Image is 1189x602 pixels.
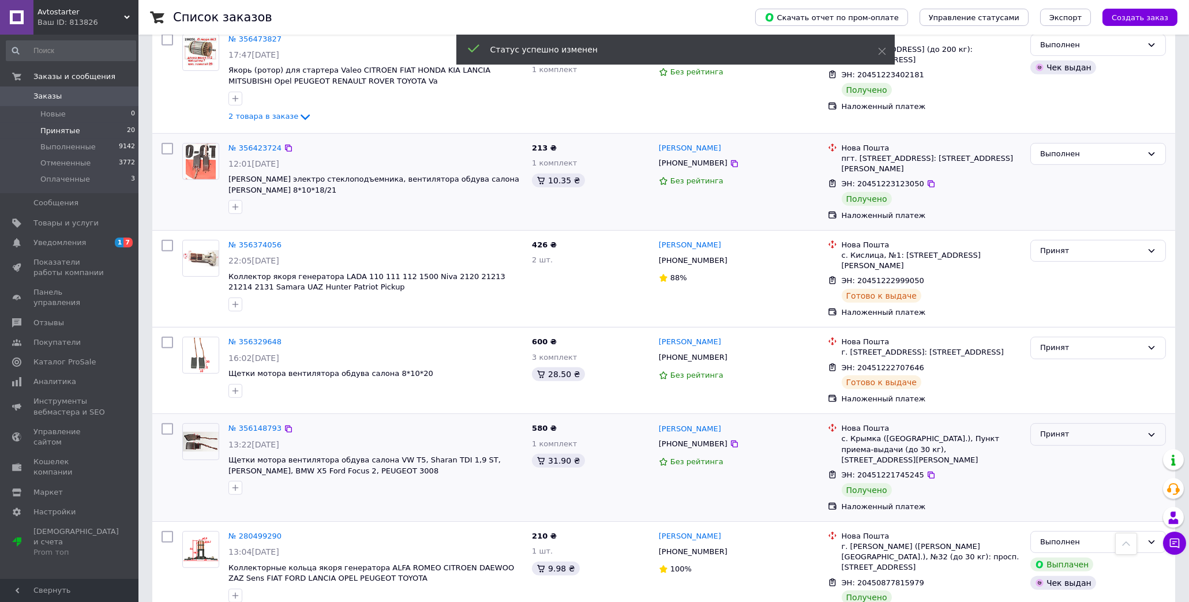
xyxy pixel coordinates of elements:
span: Принятые [40,126,80,136]
span: 1 [115,238,124,247]
span: Уведомления [33,238,86,248]
input: Поиск [6,40,136,61]
div: Нова Пошта [842,337,1021,347]
span: 1 комплект [532,439,577,448]
span: [PHONE_NUMBER] [659,547,727,556]
div: Выплачен [1030,558,1093,571]
span: 213 ₴ [532,144,557,152]
div: Нова Пошта [842,143,1021,153]
img: Фото товару [183,250,219,267]
span: Покупатели [33,337,81,348]
a: [PERSON_NAME] [659,143,721,154]
span: 13:22[DATE] [228,440,279,449]
div: Наложенный платеж [842,394,1021,404]
div: Получено [842,483,892,497]
span: Каталог ProSale [33,357,96,367]
a: Щетки мотора вентилятора обдува салона VW T5, Sharan TDI 1,9 ST, [PERSON_NAME], BMW X5 Ford Focus... [228,456,501,475]
div: Prom топ [33,547,119,558]
span: Без рейтинга [670,67,723,76]
div: Наложенный платеж [842,502,1021,512]
span: Оплаченные [40,174,90,185]
span: 1 шт. [532,547,553,555]
span: ЭН: 20451221745245 [842,471,924,479]
div: Готово к выдаче [842,375,921,389]
div: 31.90 ₴ [532,454,584,468]
span: ЭН: 20451223123050 [842,179,924,188]
button: Управление статусами [920,9,1029,26]
span: Товары и услуги [33,218,99,228]
span: 580 ₴ [532,424,557,432]
span: 2 товара в заказе [228,112,298,121]
a: Щетки мотора вентилятора обдува салона 8*10*20 [228,369,433,378]
span: ЭН: 20450877815979 [842,578,924,587]
span: [PHONE_NUMBER] [659,353,727,362]
span: Новые [40,109,66,119]
span: [DEMOGRAPHIC_DATA] и счета [33,526,119,558]
div: Принят [1040,245,1142,257]
span: 7 [123,238,133,247]
img: Фото товару [186,144,215,179]
div: пгт. [STREET_ADDRESS]: [STREET_ADDRESS][PERSON_NAME] [842,153,1021,174]
div: 28.50 ₴ [532,367,584,381]
span: ЭН: 20451222999050 [842,276,924,285]
span: Отзывы [33,318,64,328]
div: Наложенный платеж [842,307,1021,318]
span: 9142 [119,142,135,152]
div: Выполнен [1040,39,1142,51]
span: 3772 [119,158,135,168]
a: № 356374056 [228,240,282,249]
span: ЭН: 20451222707646 [842,363,924,372]
a: [PERSON_NAME] электро стеклоподъемника, вентилятора обдува салона [PERSON_NAME] 8*10*18/21 [228,175,519,194]
span: Без рейтинга [670,371,723,379]
a: № 356148793 [228,424,282,432]
div: Нова Пошта [842,423,1021,434]
img: Фото товару [183,37,219,68]
div: Получено [842,192,892,206]
div: 9.98 ₴ [532,562,579,575]
a: Фото товару [182,240,219,277]
span: 2 шт. [532,255,553,264]
div: Статус успешно изменен [490,44,849,55]
span: Заказы [33,91,62,101]
span: 1 комплект [532,65,577,74]
span: Создать заказ [1112,13,1168,22]
span: Выполненные [40,142,96,152]
span: 3 комплект [532,353,577,362]
h1: Список заказов [173,10,272,24]
div: Чек выдан [1030,576,1096,590]
div: Выполнен [1040,148,1142,160]
span: 600 ₴ [532,337,557,346]
span: 13:04[DATE] [228,547,279,556]
div: с. Крымка ([GEOGRAPHIC_DATA].), Пункт приема-выдачи (до 30 кг), [STREET_ADDRESS][PERSON_NAME] [842,434,1021,465]
span: 0 [131,109,135,119]
div: г. [STREET_ADDRESS] (до 200 кг): [STREET_ADDRESS] [842,44,1021,65]
img: Фото товару [183,432,219,451]
span: 17:47[DATE] [228,50,279,59]
span: Показатели работы компании [33,257,107,278]
a: Фото товару [182,423,219,460]
span: 12:01[DATE] [228,159,279,168]
a: Фото товару [182,143,219,180]
img: Фото товару [183,537,219,562]
a: [PERSON_NAME] [659,337,721,348]
a: № 356473827 [228,35,282,43]
span: Без рейтинга [670,176,723,185]
button: Экспорт [1040,9,1091,26]
span: Скачать отчет по пром-оплате [764,12,899,22]
a: [PERSON_NAME] [659,240,721,251]
span: [PHONE_NUMBER] [659,256,727,265]
span: Инструменты вебмастера и SEO [33,396,107,417]
img: Фото товару [190,337,212,373]
span: Панель управления [33,287,107,308]
a: Фото товару [182,531,219,568]
a: Создать заказ [1091,13,1177,21]
div: Принят [1040,342,1142,354]
div: Нова Пошта [842,240,1021,250]
span: Управление сайтом [33,427,107,447]
span: 100% [670,565,692,573]
span: Коллектор якоря генератора LADA 110 111 112 1500 Niva 2120 21213 21214 2131 Samara UAZ Hunter Pat... [228,272,505,292]
div: г. [PERSON_NAME] ([PERSON_NAME][GEOGRAPHIC_DATA].), №32 (до 30 кг): просп. [STREET_ADDRESS] [842,541,1021,573]
span: [PHONE_NUMBER] [659,159,727,167]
